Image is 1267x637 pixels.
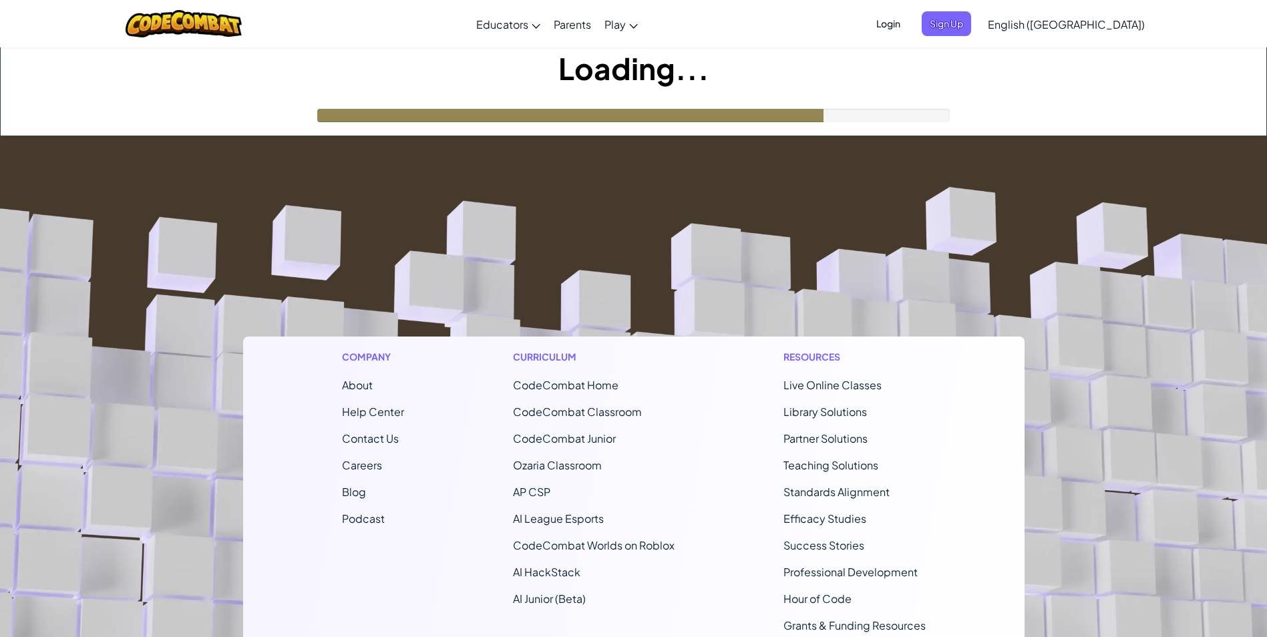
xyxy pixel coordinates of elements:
[513,485,550,499] a: AP CSP
[513,565,580,579] a: AI HackStack
[342,458,382,472] a: Careers
[783,511,866,525] a: Efficacy Studies
[342,350,404,364] h1: Company
[988,17,1145,31] span: English ([GEOGRAPHIC_DATA])
[783,378,882,392] a: Live Online Classes
[783,565,918,579] a: Professional Development
[783,618,926,632] a: Grants & Funding Resources
[342,511,385,525] a: Podcast
[513,538,675,552] a: CodeCombat Worlds on Roblox
[342,431,399,445] span: Contact Us
[604,17,626,31] span: Play
[342,485,366,499] a: Blog
[783,431,868,445] a: Partner Solutions
[513,431,616,445] a: CodeCombat Junior
[981,6,1151,42] a: English ([GEOGRAPHIC_DATA])
[513,458,602,472] a: Ozaria Classroom
[783,458,878,472] a: Teaching Solutions
[342,378,373,392] a: About
[513,350,675,364] h1: Curriculum
[868,11,908,36] button: Login
[513,592,586,606] a: AI Junior (Beta)
[1,47,1266,89] h1: Loading...
[783,592,852,606] a: Hour of Code
[470,6,547,42] a: Educators
[783,405,867,419] a: Library Solutions
[513,378,618,392] span: CodeCombat Home
[547,6,598,42] a: Parents
[342,405,404,419] a: Help Center
[126,10,242,37] img: CodeCombat logo
[598,6,645,42] a: Play
[476,17,528,31] span: Educators
[783,538,864,552] a: Success Stories
[783,350,926,364] h1: Resources
[513,511,604,525] a: AI League Esports
[513,405,642,419] a: CodeCombat Classroom
[783,485,890,499] a: Standards Alignment
[922,11,971,36] button: Sign Up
